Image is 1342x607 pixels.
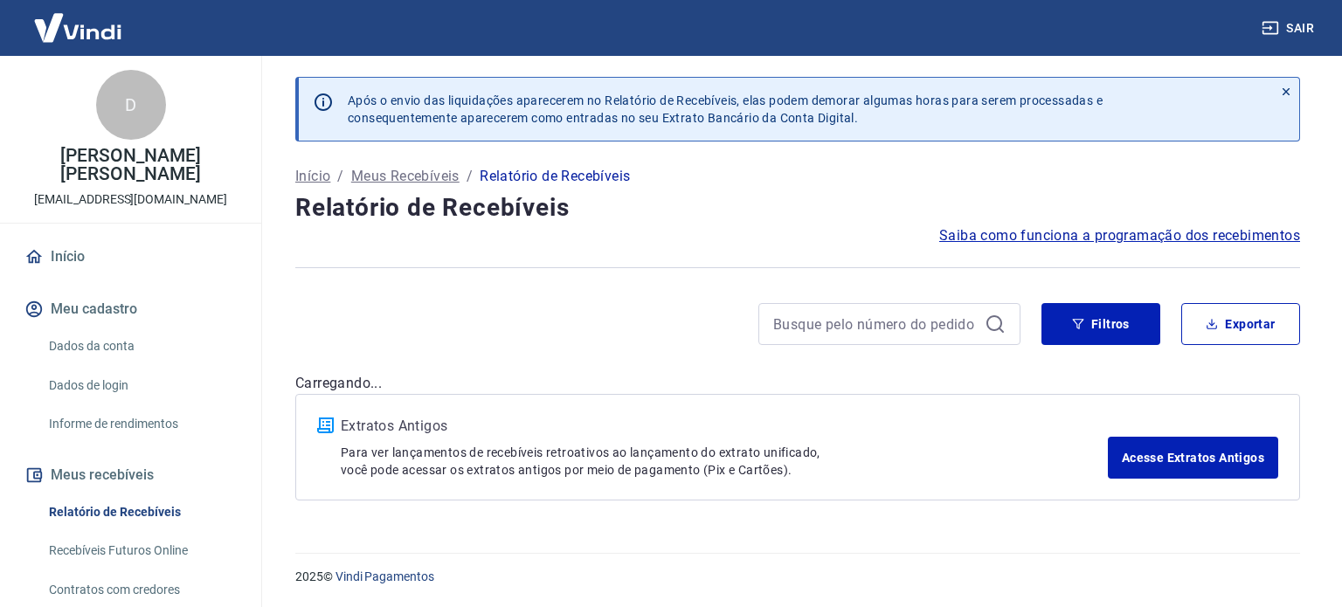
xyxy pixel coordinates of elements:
[317,417,334,433] img: ícone
[14,147,247,183] p: [PERSON_NAME] [PERSON_NAME]
[341,416,1108,437] p: Extratos Antigos
[21,456,240,494] button: Meus recebíveis
[295,568,1300,586] p: 2025 ©
[337,166,343,187] p: /
[467,166,473,187] p: /
[295,166,330,187] a: Início
[1258,12,1321,45] button: Sair
[96,70,166,140] div: D
[42,368,240,404] a: Dados de login
[335,569,434,583] a: Vindi Pagamentos
[21,1,135,54] img: Vindi
[341,444,1108,479] p: Para ver lançamentos de recebíveis retroativos ao lançamento do extrato unificado, você pode aces...
[295,373,1300,394] p: Carregando...
[351,166,460,187] a: Meus Recebíveis
[34,190,227,209] p: [EMAIL_ADDRESS][DOMAIN_NAME]
[773,311,978,337] input: Busque pelo número do pedido
[348,92,1103,127] p: Após o envio das liquidações aparecerem no Relatório de Recebíveis, elas podem demorar algumas ho...
[295,190,1300,225] h4: Relatório de Recebíveis
[42,328,240,364] a: Dados da conta
[42,533,240,569] a: Recebíveis Futuros Online
[480,166,630,187] p: Relatório de Recebíveis
[21,238,240,276] a: Início
[1041,303,1160,345] button: Filtros
[21,290,240,328] button: Meu cadastro
[1181,303,1300,345] button: Exportar
[42,406,240,442] a: Informe de rendimentos
[1108,437,1278,479] a: Acesse Extratos Antigos
[939,225,1300,246] a: Saiba como funciona a programação dos recebimentos
[42,494,240,530] a: Relatório de Recebíveis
